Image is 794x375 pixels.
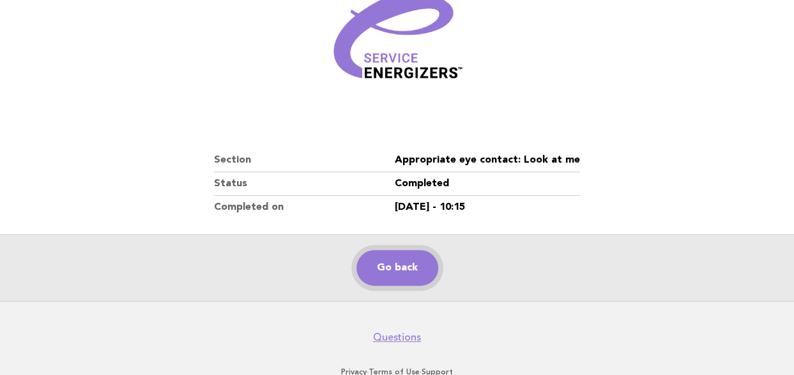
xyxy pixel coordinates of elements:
a: Questions [373,331,421,344]
dt: Completed on [214,196,395,219]
dd: Appropriate eye contact: Look at me [395,149,580,172]
dd: Completed [395,172,580,196]
dt: Section [214,149,395,172]
dt: Status [214,172,395,196]
a: Go back [356,250,438,286]
dd: [DATE] - 10:15 [395,196,580,219]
